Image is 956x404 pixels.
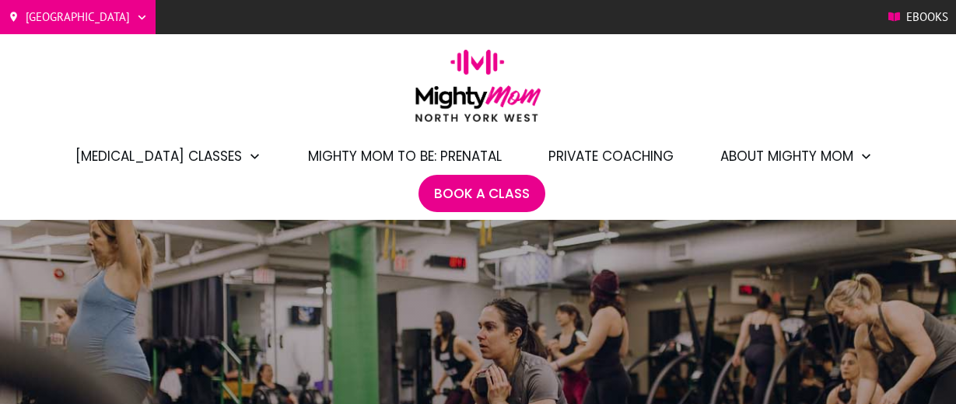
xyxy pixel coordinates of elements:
a: Ebooks [888,5,948,29]
a: About Mighty Mom [720,143,873,169]
a: Private Coaching [548,143,674,169]
span: Ebooks [906,5,948,29]
span: [GEOGRAPHIC_DATA] [26,5,130,29]
a: [GEOGRAPHIC_DATA] [8,5,148,29]
span: [MEDICAL_DATA] Classes [75,143,242,169]
span: About Mighty Mom [720,143,853,169]
a: [MEDICAL_DATA] Classes [75,143,261,169]
a: Mighty Mom to Be: Prenatal [308,143,502,169]
a: Book A Class [434,180,530,207]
